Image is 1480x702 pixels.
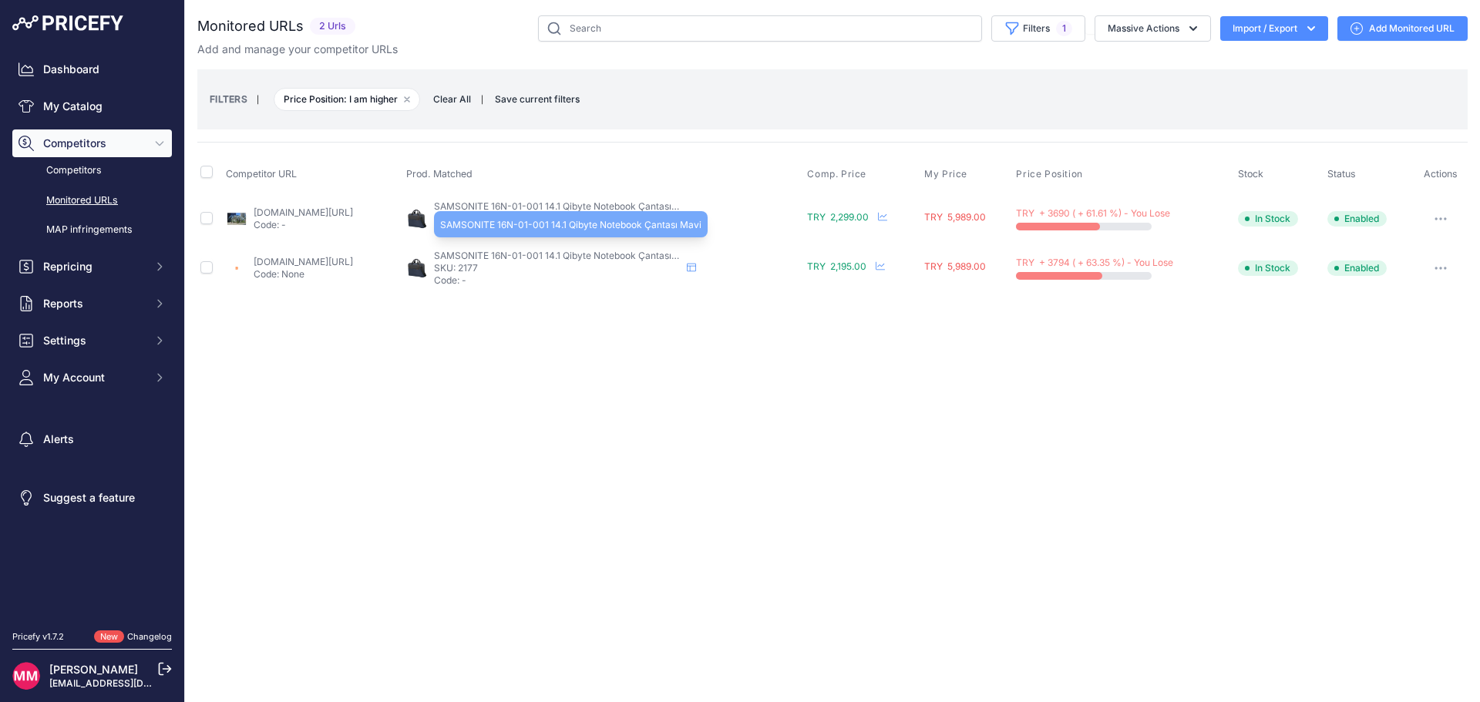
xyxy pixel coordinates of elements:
[440,219,701,230] span: SAMSONITE 16N-01-001 14.1 Qibyte Notebook Çantası Mavi
[12,484,172,512] a: Suggest a feature
[1016,168,1082,180] span: Price Position
[1220,16,1328,41] button: Import / Export
[538,15,982,42] input: Search
[12,15,123,31] img: Pricefy Logo
[991,15,1085,42] button: Filters1
[12,364,172,391] button: My Account
[254,219,353,231] p: Code: -
[1424,168,1458,180] span: Actions
[1016,257,1173,268] span: TRY + 3794 ( + 63.35 %) - You Lose
[924,260,986,272] span: TRY 5,989.00
[94,630,124,643] span: New
[210,93,247,105] small: FILTERS
[434,213,681,225] p: SKU: 2177
[197,15,304,37] h2: Monitored URLs
[12,630,64,643] div: Pricefy v1.7.2
[12,327,172,354] button: Settings
[254,207,353,218] a: [DOMAIN_NAME][URL]
[12,290,172,317] button: Reports
[254,268,353,280] p: Code: None
[434,200,695,212] span: SAMSONITE 16N-01-001 14.1 Qibyte Notebook Çantası Mavi
[49,677,210,689] a: [EMAIL_ADDRESS][DOMAIN_NAME]
[1238,211,1298,227] span: In Stock
[12,129,172,157] button: Competitors
[254,256,353,267] a: [DOMAIN_NAME][URL]
[12,425,172,453] a: Alerts
[1095,15,1211,42] button: Massive Actions
[1327,211,1387,227] span: Enabled
[1016,207,1170,219] span: TRY + 3690 ( + 61.61 %) - You Lose
[406,168,473,180] span: Prod. Matched
[434,262,681,274] p: SKU: 2177
[12,92,172,120] a: My Catalog
[43,259,144,274] span: Repricing
[197,42,398,57] p: Add and manage your competitor URLs
[1016,168,1085,180] button: Price Position
[12,187,172,214] a: Monitored URLs
[127,631,172,642] a: Changelog
[12,217,172,244] a: MAP infringements
[43,333,144,348] span: Settings
[434,274,681,287] p: Code: -
[807,211,869,223] span: TRY 2,299.00
[1327,260,1387,276] span: Enabled
[807,168,869,180] button: Comp. Price
[481,95,483,104] small: |
[924,168,967,180] span: My Price
[434,250,695,261] span: SAMSONITE 16N-01-001 14.1 Qibyte Notebook Çantası Mavi
[43,370,144,385] span: My Account
[1337,16,1468,41] a: Add Monitored URL
[12,55,172,612] nav: Sidebar
[924,211,986,223] span: TRY 5,989.00
[807,260,866,272] span: TRY 2,195.00
[12,157,172,184] a: Competitors
[43,296,144,311] span: Reports
[247,95,268,104] small: |
[425,92,479,107] button: Clear All
[226,168,297,180] span: Competitor URL
[924,168,970,180] button: My Price
[807,168,866,180] span: Comp. Price
[1056,21,1072,36] span: 1
[1327,168,1356,180] span: Status
[274,88,420,111] span: Price Position: I am higher
[12,253,172,280] button: Repricing
[49,663,138,676] a: [PERSON_NAME]
[43,136,144,151] span: Competitors
[310,18,355,35] span: 2 Urls
[1238,168,1263,180] span: Stock
[495,93,580,105] span: Save current filters
[12,55,172,83] a: Dashboard
[1238,260,1298,276] span: In Stock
